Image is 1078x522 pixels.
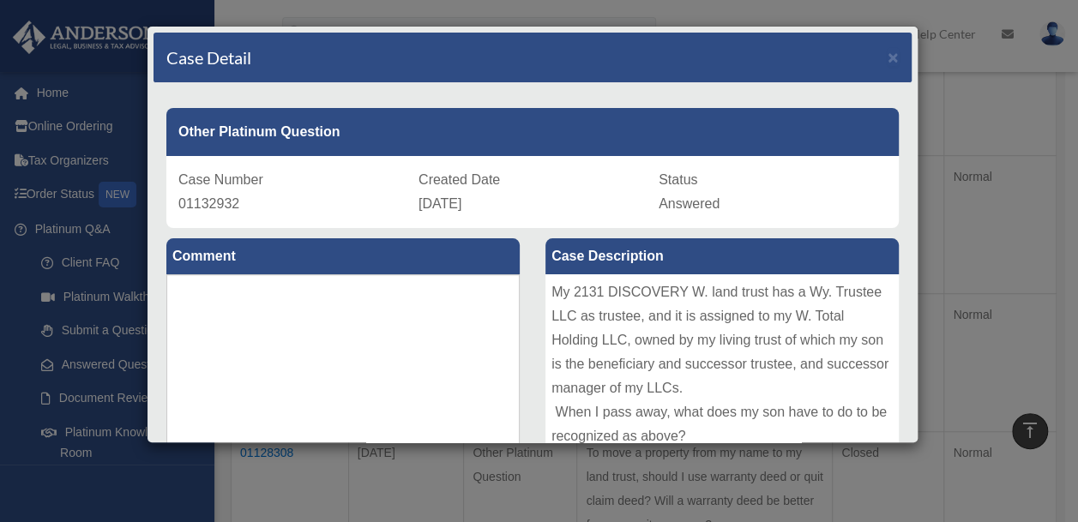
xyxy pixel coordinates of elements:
[888,48,899,66] button: Close
[419,196,461,211] span: [DATE]
[166,45,251,69] h4: Case Detail
[166,238,520,274] label: Comment
[166,108,899,156] div: Other Platinum Question
[178,172,263,187] span: Case Number
[178,196,239,211] span: 01132932
[659,172,697,187] span: Status
[659,196,720,211] span: Answered
[888,47,899,67] span: ×
[419,172,500,187] span: Created Date
[545,238,899,274] label: Case Description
